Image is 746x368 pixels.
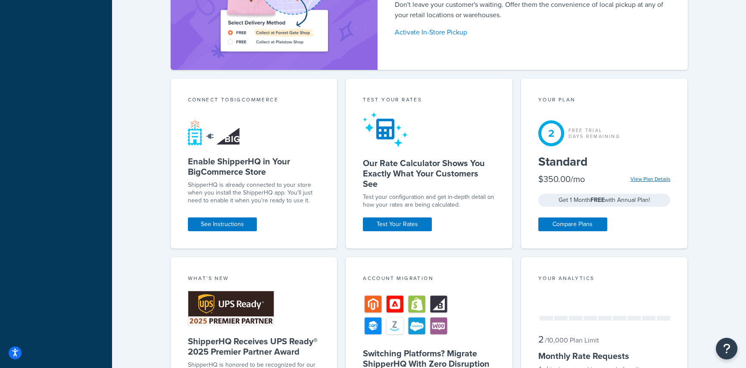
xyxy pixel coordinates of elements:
div: Test your rates [363,96,495,106]
div: Connect to BigCommerce [188,96,320,106]
button: Open Resource Center [716,338,737,359]
a: Test Your Rates [363,217,432,231]
img: connect-shq-bc-71769feb.svg [188,120,242,145]
span: 2 [538,332,544,346]
a: View Plan Details [630,175,670,183]
h5: Enable ShipperHQ in Your BigCommerce Store [188,156,320,177]
div: Test your configuration and get in-depth detail on how your rates are being calculated. [363,193,495,209]
div: What's New [188,274,320,284]
h5: Standard [538,155,671,169]
div: 2 [538,120,564,146]
div: Your Analytics [538,274,671,284]
div: Free Trial Days Remaining [568,127,620,139]
h5: Our Rate Calculator Shows You Exactly What Your Customers See [363,158,495,189]
a: Compare Plans [538,217,607,231]
a: Activate In-Store Pickup [395,26,667,38]
div: Get 1 Month with Annual Plan! [538,194,671,207]
h5: ShipperHQ Receives UPS Ready® 2025 Premier Partner Award [188,336,320,357]
div: Your Plan [538,96,671,106]
p: ShipperHQ is already connected to your store when you install the ShipperHQ app. You'll just need... [188,181,320,204]
a: See Instructions [188,217,257,231]
div: $350.00/mo [538,173,585,185]
div: Account Migration [363,274,495,284]
strong: FREE [590,195,605,204]
small: / 10,000 Plan Limit [545,335,599,345]
h5: Monthly Rate Requests [538,351,671,361]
